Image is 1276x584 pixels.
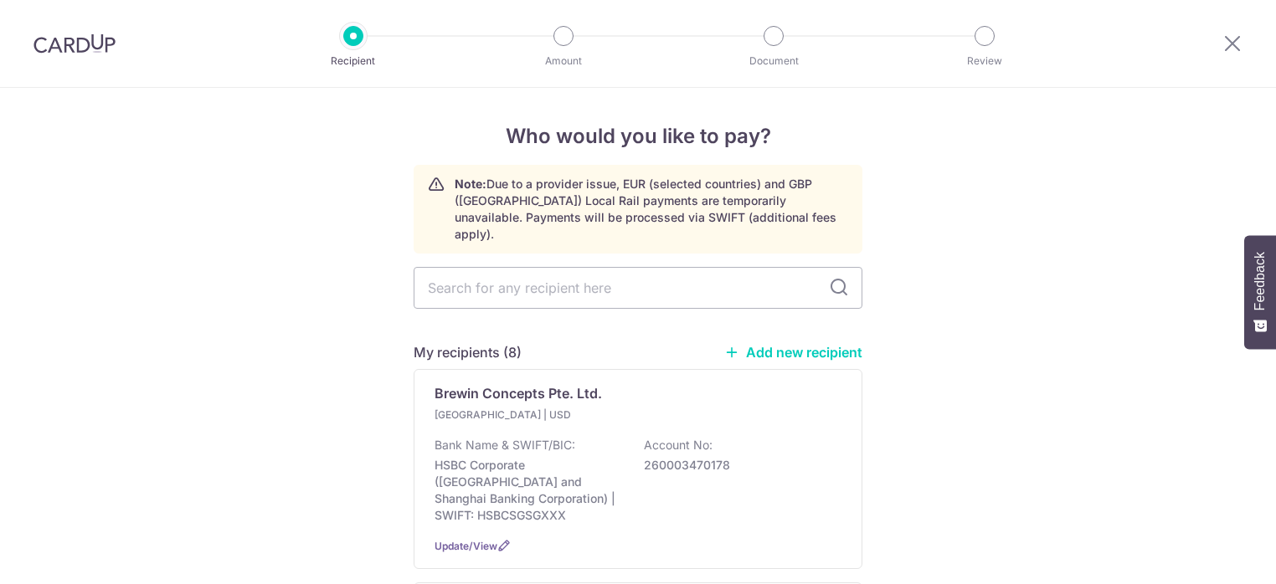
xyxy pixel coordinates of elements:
input: Search for any recipient here [414,267,862,309]
a: Update/View [435,540,497,552]
p: Brewin Concepts Pte. Ltd. [435,383,602,403]
span: Feedback [1253,252,1268,310]
p: Account No: [644,437,713,453]
p: 260003470178 [644,457,831,474]
strong: Note: [455,177,486,191]
p: Recipient [291,53,415,69]
p: Document [712,53,836,69]
button: Feedback - Show survey [1244,235,1276,349]
p: Amount [502,53,625,69]
p: Review [923,53,1047,69]
img: CardUp [33,33,116,54]
p: HSBC Corporate ([GEOGRAPHIC_DATA] and Shanghai Banking Corporation) | SWIFT: HSBCSGSGXXX [435,457,622,524]
p: Due to a provider issue, EUR (selected countries) and GBP ([GEOGRAPHIC_DATA]) Local Rail payments... [455,176,848,243]
h4: Who would you like to pay? [414,121,862,151]
p: Bank Name & SWIFT/BIC: [435,437,575,453]
h5: My recipients (8) [414,342,522,362]
p: [GEOGRAPHIC_DATA] | USD [435,407,632,423]
a: Add new recipient [724,344,862,361]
